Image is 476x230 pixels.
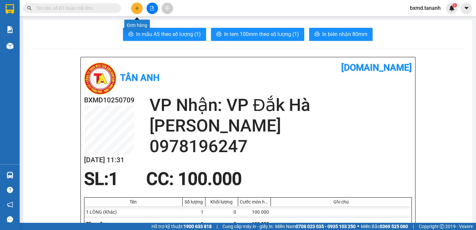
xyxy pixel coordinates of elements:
[252,221,269,226] span: 100.000
[151,223,212,230] span: Hỗ trợ kỹ thuật:
[84,95,134,106] h2: BXMD10250709
[238,206,271,218] div: 100.000
[184,224,212,229] strong: 1900 633 818
[234,221,236,226] span: 0
[207,199,236,204] div: Khối lượng
[135,6,139,10] span: plus
[275,223,356,230] span: Miền Nam
[464,5,469,11] span: caret-down
[86,199,181,204] div: Tên
[131,3,143,14] button: plus
[413,223,414,230] span: |
[84,62,117,95] img: logo.jpg
[27,6,32,10] span: search
[84,155,134,166] h2: [DATE] 11:31
[201,221,203,226] span: 1
[123,28,206,41] button: printerIn mẫu A5 theo số lượng (1)
[205,206,238,218] div: 0
[452,3,457,8] sup: 1
[314,31,320,38] span: printer
[136,30,201,38] span: In mẫu A5 theo số lượng (1)
[86,221,108,226] span: Tổng cộng
[7,202,13,208] span: notification
[216,31,221,38] span: printer
[380,224,408,229] strong: 0369 525 060
[7,216,13,222] span: message
[120,72,160,83] b: Tân Anh
[461,3,472,14] button: caret-down
[165,6,169,10] span: aim
[150,6,154,10] span: file-add
[222,223,273,230] span: Cung cấp máy in - giấy in:
[162,3,173,14] button: aim
[183,206,205,218] div: 1
[142,169,246,189] div: CC : 100.000
[184,199,203,204] div: Số lượng
[224,30,299,38] span: In tem 100mm theo số lượng (1)
[36,5,113,12] input: Tìm tên, số ĐT hoặc mã đơn
[341,62,412,73] b: [DOMAIN_NAME]
[449,5,455,11] img: icon-new-feature
[84,169,109,189] span: SL:
[7,26,13,33] img: solution-icon
[322,30,367,38] span: In biên nhận 80mm
[147,3,158,14] button: file-add
[309,28,373,41] button: printerIn biên nhận 80mm
[211,28,304,41] button: printerIn tem 100mm theo số lượng (1)
[128,31,133,38] span: printer
[7,187,13,193] span: question-circle
[7,172,13,179] img: warehouse-icon
[361,223,408,230] span: Miền Bắc
[440,224,444,229] span: copyright
[217,223,218,230] span: |
[453,3,456,8] span: 1
[150,136,412,157] h2: 0978196247
[7,43,13,49] img: warehouse-icon
[6,4,14,14] img: logo-vxr
[240,199,269,204] div: Cước món hàng
[150,95,412,115] h2: VP Nhận: VP Đắk Hà
[357,225,359,228] span: ⚪️
[84,206,183,218] div: 1 LÒNG (Khác)
[405,4,446,12] span: bxmd.tananh
[273,199,410,204] div: Ghi chú
[124,20,150,31] div: Đơn hàng
[296,224,356,229] strong: 0708 023 035 - 0935 103 250
[109,169,118,189] span: 1
[150,115,412,136] h2: [PERSON_NAME]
